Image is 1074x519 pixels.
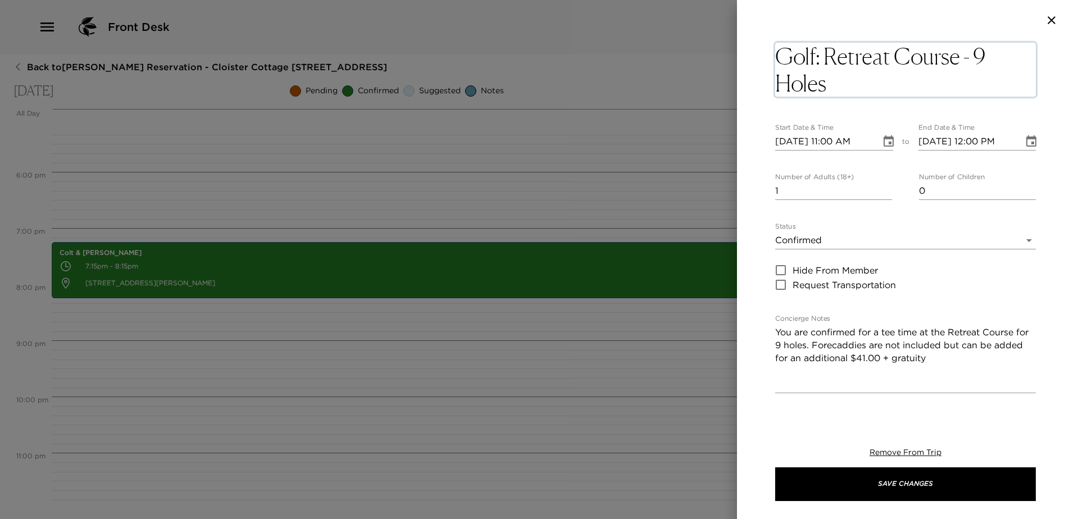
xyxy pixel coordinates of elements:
span: to [902,137,909,151]
span: Hide From Member [793,263,878,277]
button: Save Changes [775,467,1036,501]
label: End Date & Time [918,123,975,133]
input: MM/DD/YYYY hh:mm aa [775,133,873,151]
label: Status [775,222,796,231]
div: Confirmed [775,231,1036,249]
span: Request Transportation [793,278,896,292]
button: Choose date, selected date is Nov 8, 2025 [877,130,900,153]
button: Remove From Trip [870,447,941,458]
textarea: You are confirmed for a tee time at the Retreat Course for 9 holes. Forecaddies are not included ... [775,326,1036,390]
textarea: Golf: Retreat Course - 9 Holes [775,43,1036,97]
label: Start Date & Time [775,123,834,133]
input: MM/DD/YYYY hh:mm aa [918,133,1016,151]
label: Number of Children [919,172,985,182]
label: Number of Adults (18+) [775,172,854,182]
button: Choose date, selected date is Nov 8, 2025 [1020,130,1043,153]
span: Remove From Trip [870,447,941,457]
label: Concierge Notes [775,314,830,324]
